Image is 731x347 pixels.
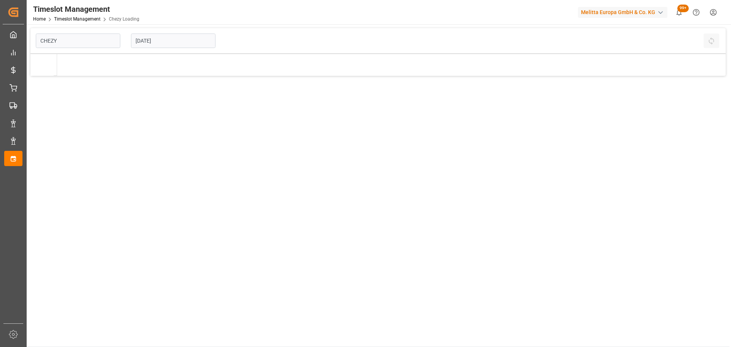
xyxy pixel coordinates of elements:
[33,3,139,15] div: Timeslot Management
[54,16,101,22] a: Timeslot Management
[578,7,667,18] div: Melitta Europa GmbH & Co. KG
[578,5,670,19] button: Melitta Europa GmbH & Co. KG
[36,34,120,48] input: Type to search/select
[131,34,215,48] input: DD-MM-YYYY
[33,16,46,22] a: Home
[670,4,688,21] button: show 100 new notifications
[677,5,689,12] span: 99+
[688,4,705,21] button: Help Center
